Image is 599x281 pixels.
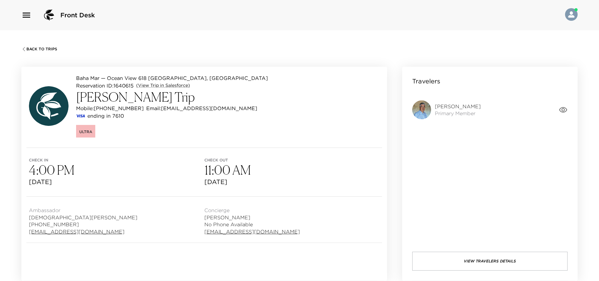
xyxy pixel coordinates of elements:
[204,158,380,162] span: Check out
[79,129,92,134] span: Ultra
[76,115,85,117] img: credit card type
[26,47,57,51] span: Back To Trips
[29,214,137,221] span: [DEMOGRAPHIC_DATA][PERSON_NAME]
[29,158,204,162] span: Check in
[29,221,137,228] span: [PHONE_NUMBER]
[565,8,578,21] img: User
[29,207,137,214] span: Ambassador
[204,221,300,228] span: No Phone Available
[412,77,440,86] p: Travelers
[204,162,380,177] h3: 11:00 AM
[76,82,134,89] p: Reservation ID: 1640615
[435,110,481,117] span: Primary Member
[146,104,257,112] p: Email: [EMAIL_ADDRESS][DOMAIN_NAME]
[42,8,57,23] img: logo
[76,74,268,82] p: Baha Mar — Ocean View 618 [GEOGRAPHIC_DATA], [GEOGRAPHIC_DATA]
[76,104,144,112] p: Mobile: [PHONE_NUMBER]
[60,11,95,20] span: Front Desk
[136,82,190,89] a: (View Trip in Salesforce)
[29,162,204,177] h3: 4:00 PM
[204,214,300,221] span: [PERSON_NAME]
[435,103,481,110] span: [PERSON_NAME]
[412,252,568,271] button: View Travelers Details
[76,89,268,104] h3: [PERSON_NAME] Trip
[204,177,380,186] span: [DATE]
[29,228,137,235] a: [EMAIL_ADDRESS][DOMAIN_NAME]
[204,228,300,235] a: [EMAIL_ADDRESS][DOMAIN_NAME]
[412,100,431,119] img: Z
[87,112,124,120] p: ending in 7610
[29,86,69,126] img: avatar.4afec266560d411620d96f9f038fe73f.svg
[21,47,57,52] button: Back To Trips
[204,207,300,214] span: Concierge
[29,177,204,186] span: [DATE]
